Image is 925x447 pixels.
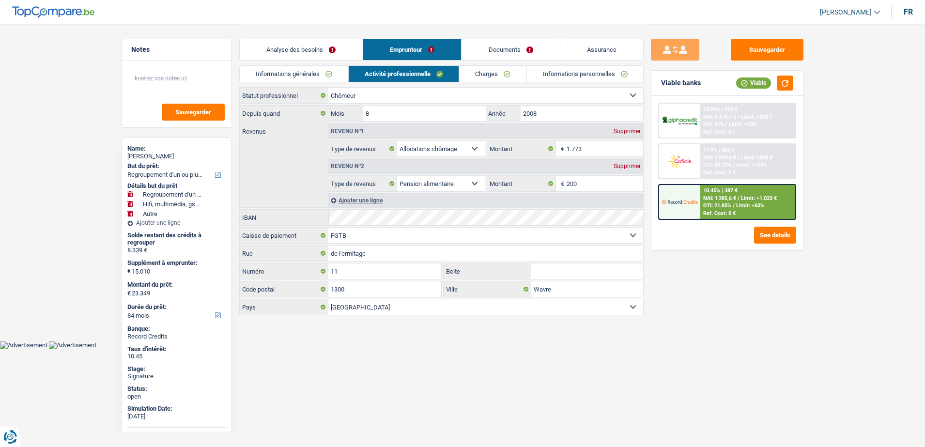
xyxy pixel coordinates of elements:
[703,210,736,216] div: Ref. Cost: 0 €
[738,195,740,201] span: /
[754,227,796,244] button: See details
[611,163,643,169] div: Supprimer
[240,228,328,243] label: Caisse de paiement
[349,66,459,82] a: Activité professionnelle
[127,281,224,289] label: Montant du prêt:
[127,413,226,420] div: [DATE]
[127,182,226,190] div: Détails but du prêt
[703,129,736,135] div: Ref. Cost: 0 €
[127,333,226,340] div: Record Credits
[662,193,697,211] img: Record Credits
[127,325,226,333] div: Banque:
[527,66,644,82] a: Informations personnelles
[703,187,738,194] div: 10.45% | 387 €
[731,39,803,61] button: Sauvegarder
[49,341,96,349] img: Advertisement
[611,128,643,134] div: Supprimer
[127,162,224,170] label: But du prêt:
[560,39,644,60] a: Assurance
[127,231,226,247] div: Solde restant des crédits à regrouper
[904,7,913,16] div: fr
[240,263,328,279] label: Numéro
[703,147,735,153] div: 11.9% | 403 €
[328,163,367,169] div: Revenu nº2
[820,8,872,16] span: [PERSON_NAME]
[328,128,367,134] div: Revenu nº1
[703,162,731,168] span: DTI: 33.12%
[733,162,735,168] span: /
[738,114,740,120] span: /
[661,79,701,87] div: Viable banks
[556,176,567,191] span: €
[131,46,222,54] h5: Notes
[240,106,328,121] label: Depuis quand
[462,39,560,60] a: Documents
[741,114,772,120] span: Limit: >850 €
[162,104,225,121] button: Sauvegarder
[328,106,363,121] label: Mois
[127,259,224,267] label: Supplément à emprunter:
[736,77,771,88] div: Viable
[240,123,328,135] label: Revenus
[127,393,226,401] div: open
[240,281,328,297] label: Code postal
[733,202,735,209] span: /
[240,210,328,225] label: IBAN
[703,170,736,176] div: Ref. Cost: 0 €
[444,263,532,279] label: Boite
[556,141,567,156] span: €
[175,109,211,115] span: Sauvegarder
[736,202,764,209] span: Limit: <60%
[662,152,697,170] img: Cofidis
[127,290,131,297] span: €
[12,6,94,18] img: TopCompare Logo
[725,121,727,127] span: /
[729,121,757,127] span: Limit: <50%
[486,106,520,121] label: Année
[738,154,740,161] span: /
[487,176,556,191] label: Montant
[127,385,226,393] div: Status:
[703,154,736,161] span: NAI: 1 319,6 €
[487,141,556,156] label: Montant
[741,154,772,161] span: Limit: >800 €
[662,115,697,126] img: AlphaCredit
[328,141,397,156] label: Type de revenus
[127,345,226,353] div: Taux d'intérêt:
[741,195,777,201] span: Limit: >1.033 €
[363,106,486,121] input: MM
[127,303,224,311] label: Durée du prêt:
[459,66,526,82] a: Charges
[127,405,226,413] div: Simulation Date:
[812,4,880,20] a: [PERSON_NAME]
[240,299,328,315] label: Pays
[240,39,363,60] a: Analyse des besoins
[736,162,767,168] span: Limit: <100%
[127,153,226,160] div: [PERSON_NAME]
[127,247,226,254] div: 8.339 €
[328,193,643,207] div: Ajouter une ligne
[521,106,643,121] input: AAAA
[127,353,226,360] div: 10.45
[127,372,226,380] div: Signature
[127,267,131,275] span: €
[240,88,328,103] label: Statut professionnel
[240,66,348,82] a: Informations générales
[703,121,724,127] span: DTI: 21%
[703,202,731,209] span: DTI: 21.85%
[127,145,226,153] div: Name:
[703,114,736,120] span: NAI: 1 479,7 €
[328,176,397,191] label: Type de revenus
[703,106,738,112] div: 10.99% | 393 €
[444,281,532,297] label: Ville
[127,365,226,373] div: Stage:
[363,39,462,60] a: Emprunteur
[703,195,736,201] span: NAI: 1 385,6 €
[240,246,328,261] label: Rue
[127,219,226,226] div: Ajouter une ligne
